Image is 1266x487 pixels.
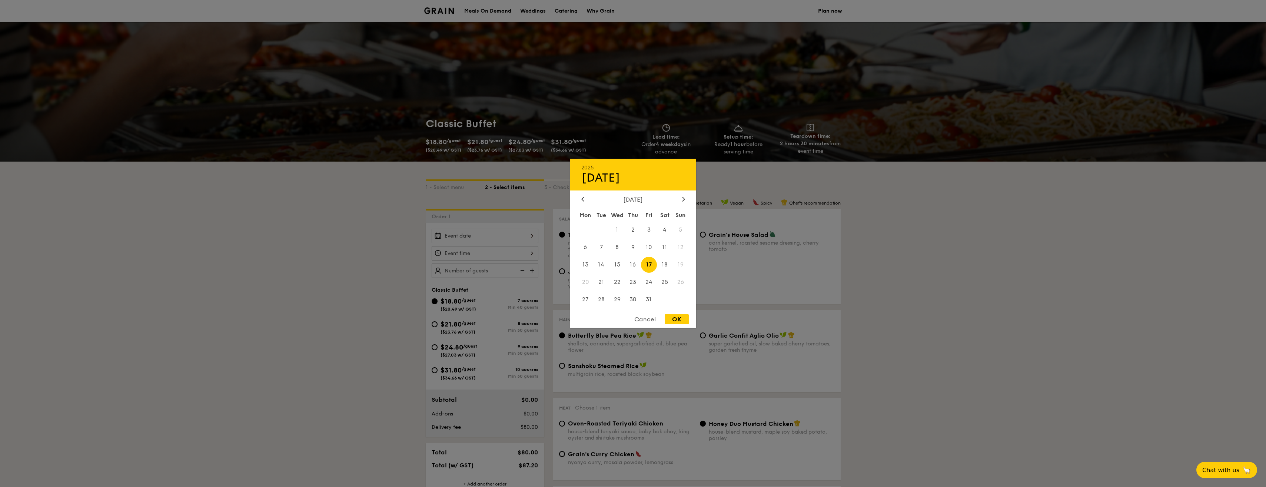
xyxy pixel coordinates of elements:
[657,239,673,255] span: 11
[673,274,689,290] span: 26
[593,257,609,273] span: 14
[657,222,673,238] span: 4
[627,314,663,324] div: Cancel
[625,257,641,273] span: 16
[625,274,641,290] span: 23
[609,222,625,238] span: 1
[578,209,594,222] div: Mon
[593,239,609,255] span: 7
[657,209,673,222] div: Sat
[609,291,625,307] span: 29
[581,165,685,171] div: 2025
[657,257,673,273] span: 18
[641,291,657,307] span: 31
[641,239,657,255] span: 10
[593,209,609,222] div: Tue
[578,274,594,290] span: 20
[593,291,609,307] span: 28
[625,239,641,255] span: 9
[641,274,657,290] span: 24
[609,274,625,290] span: 22
[1242,466,1251,474] span: 🦙
[673,257,689,273] span: 19
[578,239,594,255] span: 6
[578,257,594,273] span: 13
[673,209,689,222] div: Sun
[593,274,609,290] span: 21
[581,196,685,203] div: [DATE]
[665,314,689,324] div: OK
[578,291,594,307] span: 27
[641,257,657,273] span: 17
[641,222,657,238] span: 3
[609,239,625,255] span: 8
[625,222,641,238] span: 2
[609,257,625,273] span: 15
[641,209,657,222] div: Fri
[1196,462,1257,478] button: Chat with us🦙
[657,274,673,290] span: 25
[673,239,689,255] span: 12
[625,209,641,222] div: Thu
[581,171,685,185] div: [DATE]
[673,222,689,238] span: 5
[625,291,641,307] span: 30
[609,209,625,222] div: Wed
[1202,467,1239,474] span: Chat with us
